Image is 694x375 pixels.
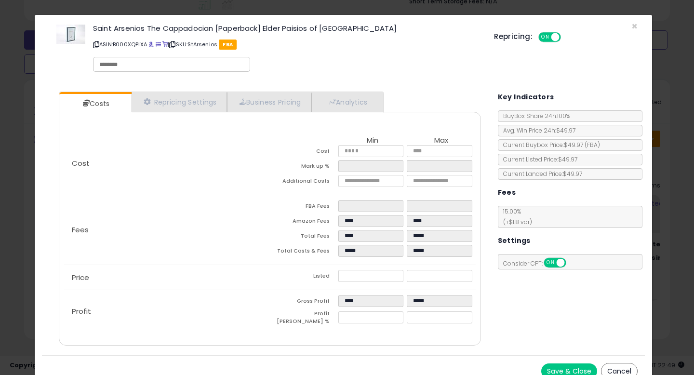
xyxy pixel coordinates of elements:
[564,259,580,267] span: OFF
[270,245,338,260] td: Total Costs & Fees
[539,33,551,41] span: ON
[498,91,554,103] h5: Key Indicators
[270,160,338,175] td: Mark up %
[270,215,338,230] td: Amazon Fees
[270,145,338,160] td: Cost
[270,175,338,190] td: Additional Costs
[270,295,338,310] td: Gross Profit
[93,25,480,32] h3: Saint Arsenios The Cappadocian [Paperback] Elder Paisios of [GEOGRAPHIC_DATA]
[498,112,570,120] span: BuyBox Share 24h: 100%
[148,40,154,48] a: BuyBox page
[631,19,638,33] span: ×
[498,218,532,226] span: (+$1.8 var)
[338,136,407,145] th: Min
[498,170,582,178] span: Current Landed Price: $49.97
[64,308,270,315] p: Profit
[270,230,338,245] td: Total Fees
[494,33,533,40] h5: Repricing:
[407,136,475,145] th: Max
[564,141,600,149] span: $49.97
[64,274,270,281] p: Price
[498,141,600,149] span: Current Buybox Price:
[545,259,557,267] span: ON
[270,270,338,285] td: Listed
[498,207,532,226] span: 15.00 %
[59,94,131,113] a: Costs
[498,259,579,268] span: Consider CPT:
[227,92,311,112] a: Business Pricing
[156,40,161,48] a: All offer listings
[498,235,531,247] h5: Settings
[64,160,270,167] p: Cost
[498,155,577,163] span: Current Listed Price: $49.97
[498,187,516,199] h5: Fees
[585,141,600,149] span: ( FBA )
[498,126,575,134] span: Avg. Win Price 24h: $49.97
[64,226,270,234] p: Fees
[132,92,227,112] a: Repricing Settings
[311,92,383,112] a: Analytics
[270,200,338,215] td: FBA Fees
[560,33,575,41] span: OFF
[162,40,168,48] a: Your listing only
[270,310,338,328] td: Profit [PERSON_NAME] %
[56,25,85,44] img: 21tsDt8IYIL._SL60_.jpg
[93,37,480,52] p: ASIN: B000XQPIXA | SKU: StArsenios
[219,40,237,50] span: FBA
